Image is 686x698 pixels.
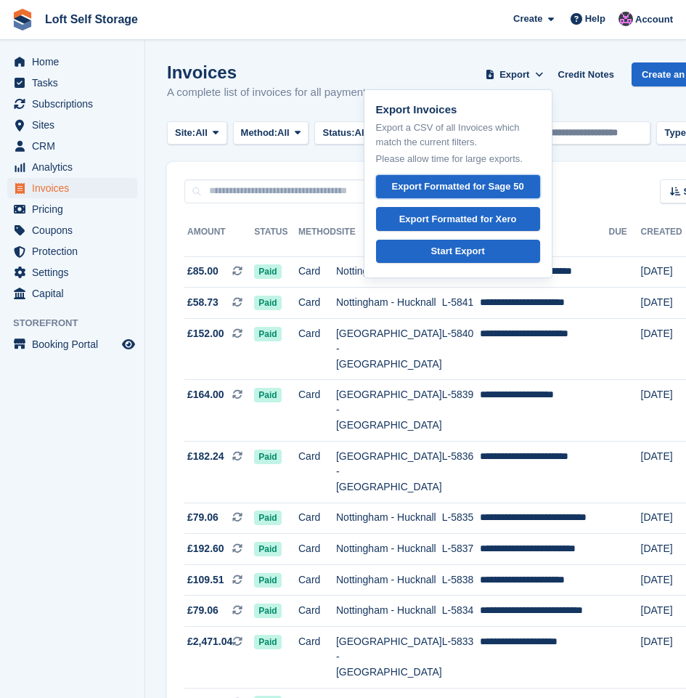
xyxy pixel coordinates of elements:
a: menu [7,262,137,283]
th: Created [641,221,682,257]
span: Site: [175,126,195,140]
td: [DATE] [641,503,682,534]
span: Pricing [32,199,119,219]
p: Export a CSV of all Invoices which match the current filters. [376,121,540,149]
span: Protection [32,241,119,261]
td: Card [298,380,336,442]
td: L-5834 [442,596,481,627]
span: All [355,126,367,140]
span: CRM [32,136,119,156]
h1: Invoices [167,62,372,82]
td: L-5841 [442,288,481,319]
a: menu [7,115,137,135]
button: Method: All [233,121,309,145]
a: menu [7,199,137,219]
p: Please allow time for large exports. [376,152,540,166]
img: Amy Wright [618,12,633,26]
span: £152.00 [187,326,224,341]
td: Card [298,256,336,288]
td: L-5833 [442,627,481,689]
td: [DATE] [641,288,682,319]
td: Nottingham - Hucknall [336,596,442,627]
td: [GEOGRAPHIC_DATA] - [GEOGRAPHIC_DATA] [336,627,442,689]
th: Method [298,221,336,257]
span: Method: [241,126,278,140]
img: stora-icon-8386f47178a22dfd0bd8f6a31ec36ba5ce8667c1dd55bd0f319d3a0aa187defe.svg [12,9,33,31]
a: Export Formatted for Sage 50 [376,175,540,199]
td: Card [298,442,336,503]
td: Card [298,318,336,380]
td: [DATE] [641,596,682,627]
a: menu [7,241,137,261]
th: Site [336,221,442,257]
span: Status: [322,126,354,140]
td: L-5835 [442,503,481,534]
span: All [195,126,208,140]
a: menu [7,136,137,156]
div: Export Formatted for Xero [399,212,517,227]
span: Paid [254,327,281,341]
span: £79.06 [187,510,219,525]
td: [GEOGRAPHIC_DATA] - [GEOGRAPHIC_DATA] [336,442,442,503]
a: menu [7,94,137,114]
span: Help [585,12,605,26]
a: Preview store [120,336,137,353]
span: Booking Portal [32,334,119,354]
a: menu [7,157,137,177]
span: Analytics [32,157,119,177]
span: £85.00 [187,264,219,279]
span: Account [635,12,673,27]
td: L-5838 [442,564,481,596]
td: Nottingham - Hucknall [336,503,442,534]
span: £164.00 [187,387,224,402]
td: L-5836 [442,442,481,503]
a: menu [7,220,137,240]
button: Status: All [314,121,385,145]
a: Export Formatted for Xero [376,207,540,231]
span: Home [32,52,119,72]
a: menu [7,178,137,198]
a: menu [7,283,137,304]
span: Paid [254,604,281,618]
span: Paid [254,542,281,556]
td: [DATE] [641,564,682,596]
a: Loft Self Storage [39,7,144,31]
td: Nottingham - Hucknall [336,256,442,288]
span: Subscriptions [32,94,119,114]
td: Card [298,596,336,627]
th: Amount [184,221,254,257]
td: Card [298,564,336,596]
td: [DATE] [641,256,682,288]
span: Storefront [13,316,144,330]
span: £182.24 [187,449,224,464]
span: Settings [32,262,119,283]
td: [DATE] [641,318,682,380]
td: Nottingham - Hucknall [336,534,442,565]
span: £79.06 [187,603,219,618]
td: [GEOGRAPHIC_DATA] - [GEOGRAPHIC_DATA] [336,380,442,442]
th: Status [254,221,298,257]
td: Nottingham - Hucknall [336,288,442,319]
td: Card [298,627,336,689]
span: Create [513,12,542,26]
span: Paid [254,635,281,649]
span: £192.60 [187,541,224,556]
button: Export [483,62,547,86]
td: [DATE] [641,380,682,442]
span: Sites [32,115,119,135]
button: Site: All [167,121,227,145]
td: L-5837 [442,534,481,565]
th: Due [608,221,640,257]
td: Card [298,534,336,565]
span: Capital [32,283,119,304]
a: menu [7,334,137,354]
a: Start Export [376,240,540,264]
p: A complete list of invoices for all payments [167,84,372,101]
td: [GEOGRAPHIC_DATA] - [GEOGRAPHIC_DATA] [336,318,442,380]
p: Export Invoices [376,102,540,118]
div: Export Formatted for Sage 50 [392,179,524,194]
span: Paid [254,264,281,279]
span: Tasks [32,73,119,93]
div: Start Export [430,244,484,259]
td: Nottingham - Hucknall [336,564,442,596]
